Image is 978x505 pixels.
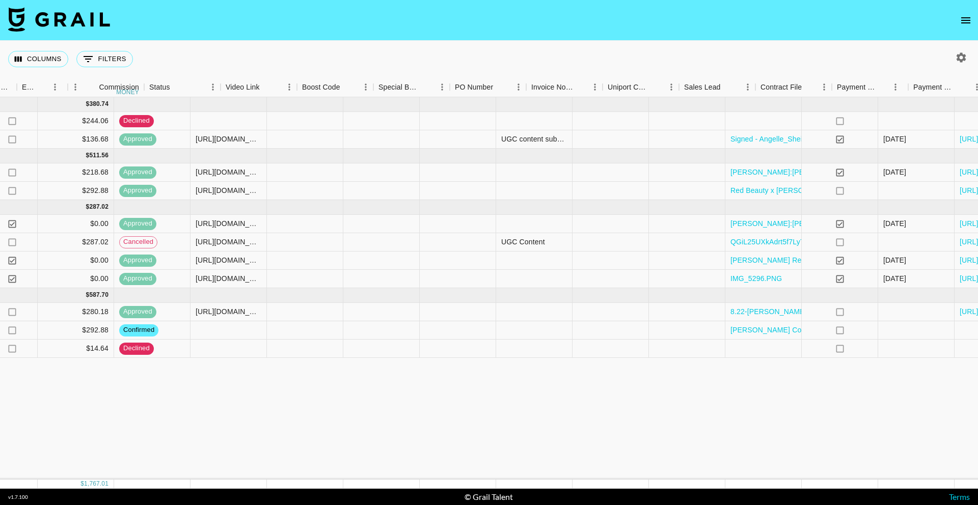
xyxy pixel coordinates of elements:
button: Menu [205,79,221,95]
button: Sort [420,80,434,94]
div: 7/9/2025 [883,218,906,229]
span: approved [119,256,156,265]
div: $292.88 [38,182,114,200]
span: approved [119,134,156,144]
span: confirmed [119,325,158,335]
div: https://www.tiktok.com/@1angelleslife/video/7498795382349122834?_r=1&_t=ZS-8vwYzgwjDhn [196,134,261,144]
div: $292.88 [38,321,114,340]
button: Menu [740,79,755,95]
button: Select columns [8,51,68,67]
div: © Grail Talent [465,492,513,502]
button: Menu [511,79,526,95]
div: Video Link [221,77,297,97]
button: Sort [493,80,507,94]
a: Red Beauty x [PERSON_NAME] Partnership Contract_Signed.pdf [730,185,944,195]
a: 8.22-[PERSON_NAME]-41pcs-2975.9USD.pdf [730,306,881,317]
span: approved [119,219,156,229]
span: declined [119,344,154,353]
div: $244.06 [38,112,114,130]
a: [PERSON_NAME]:[PERSON_NAME].pdf [730,167,864,177]
button: open drawer [956,10,976,31]
div: PO Number [450,77,526,97]
button: Sort [802,80,816,94]
button: Sort [85,80,99,94]
div: UGC Content [501,237,545,247]
span: cancelled [120,237,157,247]
a: [PERSON_NAME]:[PERSON_NAME].pdf [730,218,864,229]
div: https://www.instagram.com/reel/DMs2ttvvaDc/ [196,306,261,317]
span: declined [119,116,154,126]
button: Menu [282,79,297,95]
div: $ [80,480,84,488]
div: Commission [99,77,139,97]
span: approved [119,186,156,195]
div: $0.00 [38,215,114,233]
a: Signed - Angelle_Shein (3) (1).pdf [730,134,840,144]
a: [PERSON_NAME] Contract (Signed).pdf [730,325,861,335]
div: $287.02 [38,233,114,251]
a: Terms [949,492,970,501]
div: Invoice Notes [526,77,603,97]
div: $218.68 [38,163,114,182]
div: Special Booking Type [378,77,420,97]
div: Expenses: Remove Commission? [22,77,36,97]
div: $136.68 [38,130,114,149]
button: Sort [170,80,184,94]
div: https://www.instagram.com/p/DKgHVGotg_y/?hl=en [196,255,261,265]
div: Contract File [760,77,802,97]
div: $ [86,291,90,299]
button: Sort [649,80,664,94]
div: Payment Sent Date [913,77,955,97]
div: PO Number [455,77,493,97]
a: QGiL25UXkAdrt5f7Ly7HfnnaGnI31751996035089Shein_Angelle.pdf [730,237,951,247]
div: 511.56 [89,151,108,160]
div: Expenses: Remove Commission? [17,77,68,97]
div: Status [144,77,221,97]
button: Show filters [76,51,133,67]
button: Menu [664,79,679,95]
button: Menu [358,79,373,95]
div: 287.02 [89,203,108,211]
div: 7/30/2025 [883,167,906,177]
div: $0.00 [38,251,114,270]
span: approved [119,274,156,284]
div: $ [86,151,90,160]
div: https://www.instagram.com/reel/DL-_pSROPqA/?igsh=bXEzdmlnYnR1cmdr [196,167,261,177]
button: Sort [36,80,50,94]
div: $14.64 [38,340,114,358]
div: $ [86,100,90,108]
button: Sort [721,80,735,94]
div: 7/22/2025 [883,255,906,265]
div: UGC content submitted to brand in google drive link [501,134,567,144]
span: approved [119,167,156,177]
div: Boost Code [302,77,340,97]
div: Uniport Contact Email [608,77,649,97]
div: 6/13/2025 [883,134,906,144]
button: Sort [877,80,891,94]
div: https://www.instagram.com/reel/DMgKUSwSs8v/?igsh=MTNnMGppaDFqanVu [196,185,261,195]
button: Menu [434,79,450,95]
div: $280.18 [38,303,114,321]
a: [PERSON_NAME] Reimbursement [PERSON_NAME] July.pdf [730,255,932,265]
div: money [116,89,139,95]
div: https://www.instagram.com/reel/DMs2ttvvaDc/ [196,237,261,247]
button: Menu [68,79,83,95]
button: Menu [587,79,603,95]
div: Invoice Notes [531,77,573,97]
div: $ [86,203,90,211]
button: Sort [573,80,587,94]
div: Contract File [755,77,832,97]
div: https://www.instagram.com/p/DKgHVGotg_y/?hl=en [196,218,261,229]
div: 1,767.01 [84,480,108,488]
button: Menu [817,79,832,95]
button: Sort [955,80,969,94]
div: Status [149,77,170,97]
div: v 1.7.100 [8,494,28,500]
img: Grail Talent [8,7,110,32]
button: Menu [47,79,63,95]
a: IMG_5296.PNG [730,273,782,284]
div: Special Booking Type [373,77,450,97]
div: Sales Lead [684,77,721,97]
div: 587.70 [89,291,108,299]
div: Sales Lead [679,77,755,97]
